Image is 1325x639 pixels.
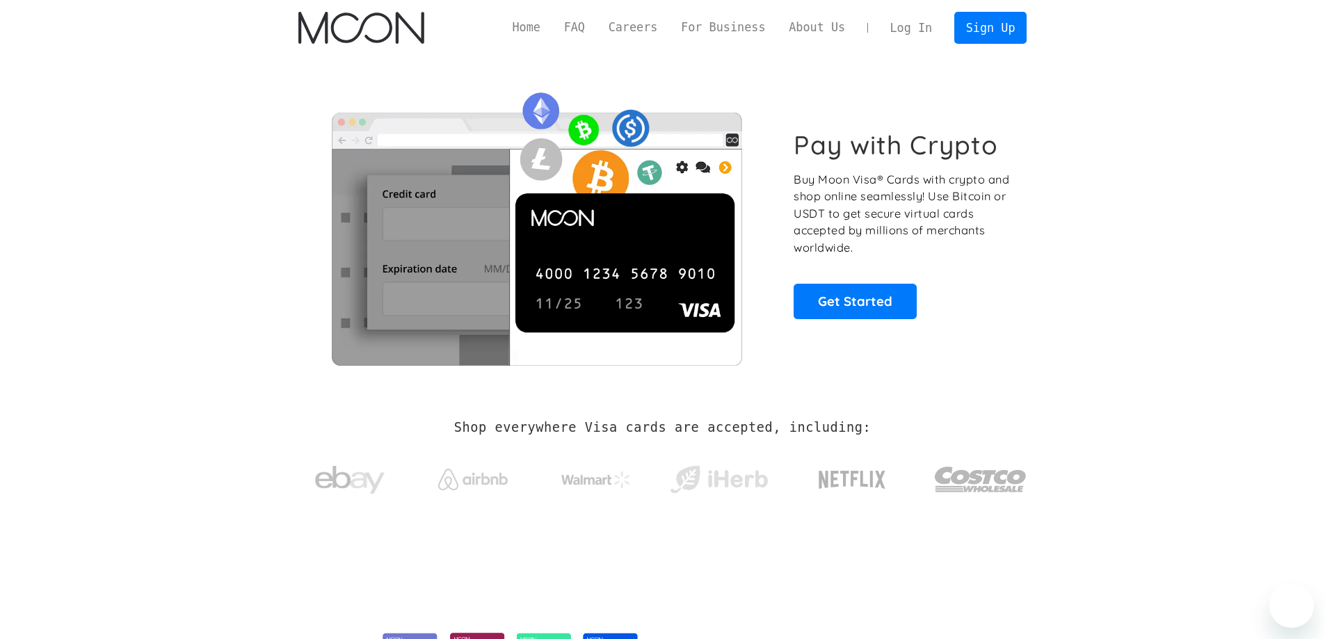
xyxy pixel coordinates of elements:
a: Walmart [544,458,648,495]
p: Buy Moon Visa® Cards with crypto and shop online seamlessly! Use Bitcoin or USDT to get secure vi... [794,171,1011,257]
a: Careers [597,19,669,36]
a: ebay [298,444,402,509]
a: For Business [669,19,777,36]
a: FAQ [552,19,597,36]
h1: Pay with Crypto [794,129,998,161]
h2: Shop everywhere Visa cards are accepted, including: [454,420,871,435]
img: Walmart [561,471,631,488]
a: Airbnb [421,455,524,497]
img: Netflix [817,462,887,497]
img: Costco [934,453,1027,505]
img: iHerb [667,462,771,498]
a: About Us [777,19,857,36]
a: Sign Up [954,12,1027,43]
a: Netflix [790,448,915,504]
img: Airbnb [438,469,508,490]
a: Costco [934,439,1027,512]
img: Moon Logo [298,12,424,44]
img: ebay [315,458,385,502]
a: Get Started [794,284,917,318]
a: home [298,12,424,44]
a: Home [501,19,552,36]
iframe: Mesajlaşma penceresini başlatma düğmesi [1269,583,1314,628]
a: Log In [878,13,944,43]
img: Moon Cards let you spend your crypto anywhere Visa is accepted. [298,83,775,365]
a: iHerb [667,448,771,505]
